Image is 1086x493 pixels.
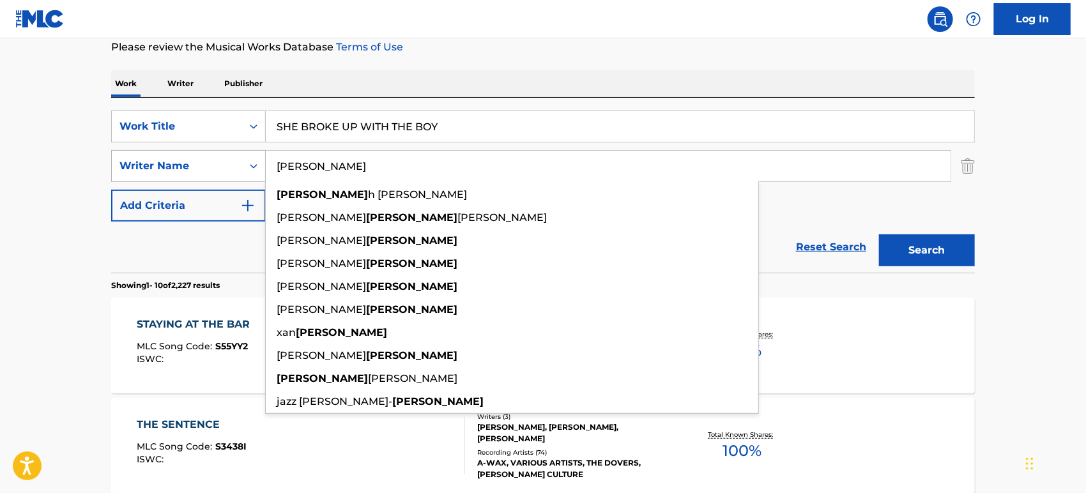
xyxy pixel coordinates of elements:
[933,11,948,27] img: search
[216,441,247,452] span: S3438I
[366,211,457,224] strong: [PERSON_NAME]
[277,303,366,315] span: [PERSON_NAME]
[111,110,975,273] form: Search Form
[15,10,65,28] img: MLC Logo
[240,198,256,213] img: 9d2ae6d4665cec9f34b9.svg
[961,150,975,182] img: Delete Criterion
[366,349,457,361] strong: [PERSON_NAME]
[164,70,197,97] p: Writer
[1022,432,1086,493] iframe: Chat Widget
[137,441,216,452] span: MLC Song Code :
[790,233,873,261] a: Reset Search
[477,457,670,480] div: A-WAX, VARIOUS ARTISTS, THE DOVERS, [PERSON_NAME] CULTURE
[137,340,216,352] span: MLC Song Code :
[119,119,234,134] div: Work Title
[966,11,981,27] img: help
[277,326,296,338] span: xan
[366,303,457,315] strong: [PERSON_NAME]
[366,257,457,269] strong: [PERSON_NAME]
[368,188,467,201] span: h [PERSON_NAME]
[333,41,403,53] a: Terms of Use
[366,234,457,247] strong: [PERSON_NAME]
[366,280,457,292] strong: [PERSON_NAME]
[1026,444,1034,483] div: Drag
[708,430,776,439] p: Total Known Shares:
[277,188,368,201] strong: [PERSON_NAME]
[111,280,220,291] p: Showing 1 - 10 of 2,227 results
[220,70,266,97] p: Publisher
[277,234,366,247] span: [PERSON_NAME]
[392,395,484,407] strong: [PERSON_NAME]
[928,6,953,32] a: Public Search
[961,6,986,32] div: Help
[277,280,366,292] span: [PERSON_NAME]
[477,448,670,457] div: Recording Artists ( 74 )
[277,211,366,224] span: [PERSON_NAME]
[277,257,366,269] span: [PERSON_NAME]
[994,3,1071,35] a: Log In
[277,395,392,407] span: jazz [PERSON_NAME]-
[137,353,167,365] span: ISWC :
[277,372,368,384] strong: [PERSON_NAME]
[296,326,387,338] strong: [PERSON_NAME]
[477,412,670,421] div: Writers ( 3 )
[368,372,457,384] span: [PERSON_NAME]
[457,211,547,224] span: [PERSON_NAME]
[111,40,975,55] p: Please review the Musical Works Database
[277,349,366,361] span: [PERSON_NAME]
[137,317,257,332] div: STAYING AT THE BAR
[216,340,249,352] span: S55YY2
[111,70,141,97] p: Work
[879,234,975,266] button: Search
[137,417,247,432] div: THE SENTENCE
[111,298,975,393] a: STAYING AT THE BARMLC Song Code:S55YY2ISWC:Writers (3)[PERSON_NAME], [PERSON_NAME], [PERSON_NAME]...
[111,190,266,222] button: Add Criteria
[477,421,670,444] div: [PERSON_NAME], [PERSON_NAME], [PERSON_NAME]
[119,158,234,174] div: Writer Name
[137,453,167,465] span: ISWC :
[723,439,761,462] span: 100 %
